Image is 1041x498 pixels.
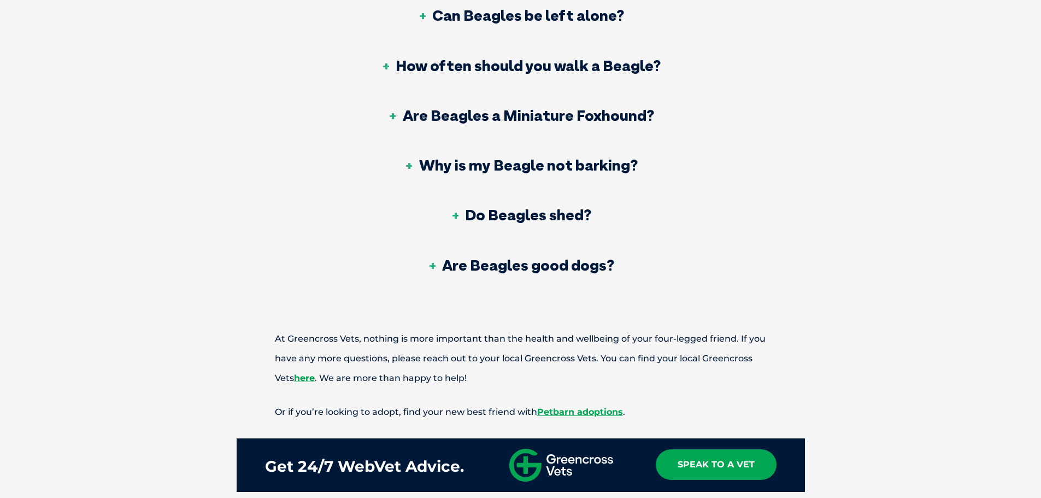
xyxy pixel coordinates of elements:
h3: How often should you walk a Beagle? [380,58,661,73]
p: Or if you’re looking to adopt, find your new best friend with . [237,402,805,422]
a: Speak To A Vet [656,449,777,480]
h3: Why is my Beagle not barking? [404,157,638,173]
img: gxv-logo-horizontal.svg [509,449,613,482]
h3: Are Beagles a Miniature Foxhound? [387,108,654,123]
p: At Greencross Vets, nothing is more important than the health and wellbeing of your four-legged f... [237,329,805,388]
a: Petbarn adoptions [537,407,623,417]
h3: Do Beagles shed? [450,207,591,222]
h3: Are Beagles good dogs? [427,257,614,273]
a: here [294,373,315,383]
h3: Can Beagles be left alone? [417,8,624,23]
div: Get 24/7 WebVet Advice. [265,449,464,484]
